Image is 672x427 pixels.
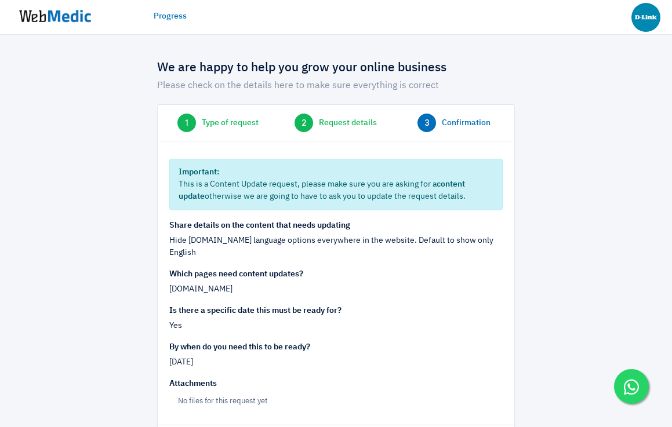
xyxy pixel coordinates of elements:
span: 2 [295,114,313,132]
p: Please check on the details here to make sure everything is correct [157,79,515,93]
a: 3 Confirmation [405,114,503,132]
div: This is a Content Update request, please make sure you are asking for a otherwise we are going to... [169,159,503,210]
h4: We are happy to help you grow your online business [157,61,515,76]
a: 1 Type of request [169,114,267,132]
a: 2 Request details [288,114,385,132]
strong: By when do you need this to be ready? [169,343,310,351]
strong: Which pages need content updates? [169,270,303,278]
span: Type of request [202,117,259,129]
span: Request details [319,117,377,129]
div: Hide [DOMAIN_NAME] language options everywhere in the website. Default to show only English [169,235,503,259]
strong: Important: [179,168,219,176]
strong: Share details on the content that needs updating [169,221,350,229]
span: 3 [417,114,436,132]
div: [DOMAIN_NAME] [169,283,503,295]
span: Confirmation [442,117,491,129]
p: [DATE] [169,356,503,368]
strong: Is there a specific date this must be ready for? [169,306,342,315]
span: 1 [177,114,196,132]
strong: Attachments [169,379,217,388]
a: Progress [154,10,187,23]
li: No files for this request yet [169,390,503,413]
p: Yes [169,320,503,332]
